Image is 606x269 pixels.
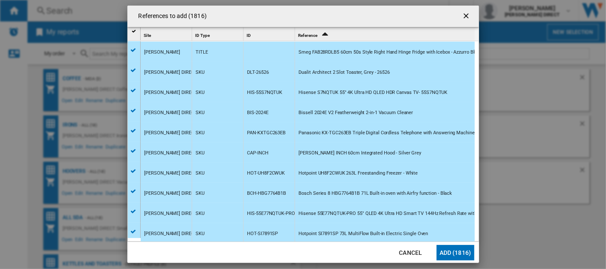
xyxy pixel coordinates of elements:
[142,27,192,41] div: Site Sort None
[298,33,317,38] span: Reference
[196,103,205,123] div: SKU
[196,63,205,82] div: SKU
[145,63,197,82] div: [PERSON_NAME] DIRECT
[245,27,295,41] div: ID Sort None
[462,12,472,22] ng-md-icon: getI18NText('BUTTONS.CLOSE_DIALOG')
[145,143,197,163] div: [PERSON_NAME] DIRECT
[247,33,251,38] span: ID
[297,27,475,41] div: Sort Ascending
[196,184,205,203] div: SKU
[247,143,268,163] div: CAP-INCH
[247,224,278,244] div: HOT-SI7891SP
[144,33,151,38] span: Site
[145,204,197,224] div: [PERSON_NAME] DIRECT
[145,123,197,143] div: [PERSON_NAME] DIRECT
[196,143,205,163] div: SKU
[196,224,205,244] div: SKU
[145,103,197,123] div: [PERSON_NAME] DIRECT
[194,27,243,41] div: ID Type Sort None
[247,123,286,143] div: PAN-KXTGC263EB
[299,103,413,123] div: Bissell 2024E V2 Featherweight 2-in-1 Vacuum Cleaner
[145,224,197,244] div: [PERSON_NAME] DIRECT
[142,27,192,41] div: Sort None
[299,163,418,183] div: Hotpoint UH8F2CWUK 263L Freestanding Freezer - White
[196,163,205,183] div: SKU
[299,63,390,82] div: Dualit Architect 2 Slot Toaster, Grey - 26526
[134,12,207,21] h4: References to add (1816)
[247,63,269,82] div: DLT-26526
[318,33,332,38] span: Sort Ascending
[299,184,452,203] div: Bosch Series 8 HBG7764B1B 71L Built-in oven with Airfry function - Black
[299,224,428,244] div: Hotpoint SI7891SP 73L MultiFlow Built-in Electric Single Oven
[299,123,475,143] div: Panasonic KX-TGC263EB Triple Digital Cordless Telephone with Answering Machine
[297,27,475,41] div: Reference Sort Ascending
[247,184,286,203] div: BCH-HBG7764B1B
[458,8,476,25] button: getI18NText('BUTTONS.CLOSE_DIALOG')
[196,33,210,38] span: ID Type
[145,184,197,203] div: [PERSON_NAME] DIRECT
[299,83,448,103] div: Hisense S7NQTUK 55" 4K Ultra HD QLED HDR Canvas TV- 55S7NQTUK
[196,83,205,103] div: SKU
[145,163,197,183] div: [PERSON_NAME] DIRECT
[145,42,181,62] div: [PERSON_NAME]
[247,83,283,103] div: HIS-55S7NQTUK
[194,27,243,41] div: Sort None
[196,204,205,224] div: SKU
[299,143,422,163] div: [PERSON_NAME] INCH 60cm Integrated Hood - Silver Grey
[299,42,480,62] div: Smeg FAB28RDLB5 60cm 50s Style Right Hand Hinge Fridge with Icebox - Azzurro Blue
[392,245,430,260] button: Cancel
[245,27,295,41] div: Sort None
[247,163,285,183] div: HOT-UH8F2CWUK
[247,103,268,123] div: BIS-2024E
[196,123,205,143] div: SKU
[299,204,491,224] div: Hisense 55E77NQTUK-PRO 55" QLED 4K Ultra HD Smart TV 144Hz Refresh Rate with Freely
[145,83,197,103] div: [PERSON_NAME] DIRECT
[437,245,474,260] button: Add (1816)
[247,204,295,224] div: HIS-55E77NQTUK-PRO
[196,42,208,62] div: TITLE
